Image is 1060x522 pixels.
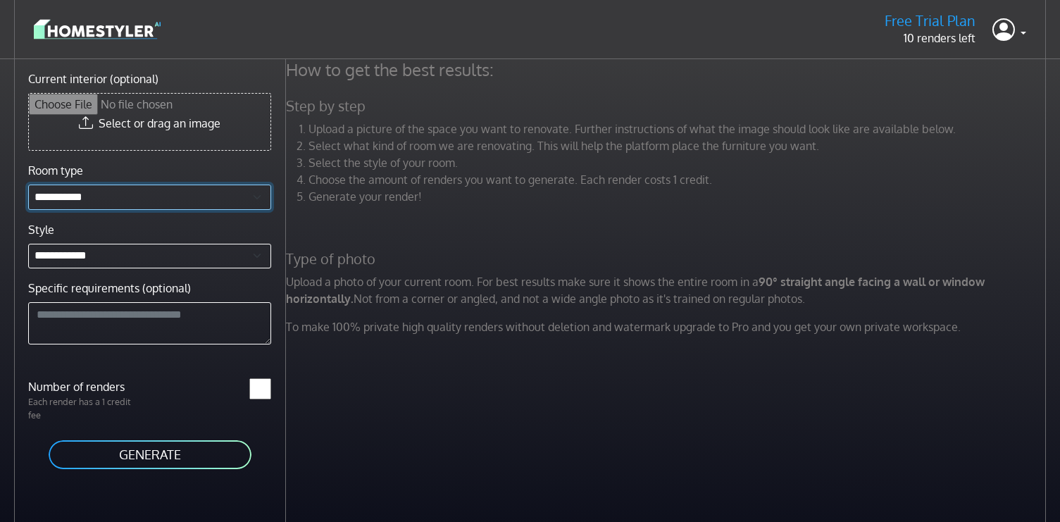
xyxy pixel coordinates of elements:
[278,250,1058,268] h5: Type of photo
[28,162,83,179] label: Room type
[20,395,150,422] p: Each render has a 1 credit fee
[278,97,1058,115] h5: Step by step
[885,12,975,30] h5: Free Trial Plan
[308,120,1049,137] li: Upload a picture of the space you want to renovate. Further instructions of what the image should...
[308,137,1049,154] li: Select what kind of room we are renovating. This will help the platform place the furniture you w...
[885,30,975,46] p: 10 renders left
[308,171,1049,188] li: Choose the amount of renders you want to generate. Each render costs 1 credit.
[20,378,150,395] label: Number of renders
[308,154,1049,171] li: Select the style of your room.
[34,17,161,42] img: logo-3de290ba35641baa71223ecac5eacb59cb85b4c7fdf211dc9aaecaaee71ea2f8.svg
[28,280,191,297] label: Specific requirements (optional)
[308,188,1049,205] li: Generate your render!
[47,439,253,471] button: GENERATE
[278,318,1058,335] p: To make 100% private high quality renders without deletion and watermark upgrade to Pro and you g...
[278,273,1058,307] p: Upload a photo of your current room. For best results make sure it shows the entire room in a Not...
[28,70,158,87] label: Current interior (optional)
[278,59,1058,80] h4: How to get the best results:
[28,221,54,238] label: Style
